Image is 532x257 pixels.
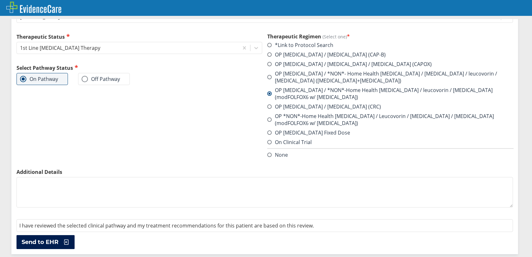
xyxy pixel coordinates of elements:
label: OP [MEDICAL_DATA] / *NON*- Home Health [MEDICAL_DATA] / [MEDICAL_DATA] / leucovorin / [MEDICAL_DA... [267,70,513,84]
label: On Pathway [20,76,58,82]
label: Off Pathway [82,76,120,82]
img: EvidenceCare [6,2,61,13]
label: OP [MEDICAL_DATA] / [MEDICAL_DATA] / [MEDICAL_DATA] (CAPOX) [267,61,432,68]
label: On Clinical Trial [267,139,312,146]
label: OP [MEDICAL_DATA] / [MEDICAL_DATA] (CAP-B) [267,51,386,58]
h2: Select Pathway Status [17,64,262,71]
label: None [267,151,288,158]
span: I have reviewed the selected clinical pathway and my treatment recommendations for this patient a... [19,222,314,229]
label: *Link to Protocol Search [267,42,333,49]
label: OP [MEDICAL_DATA] Fixed Dose [267,129,350,136]
span: (Select one) [323,34,347,40]
label: Additional Details [17,168,513,175]
button: Send to EHR [17,235,75,249]
div: 1st Line [MEDICAL_DATA] Therapy [20,44,100,51]
label: OP *NON*-Home Health [MEDICAL_DATA] / Leucovorin / [MEDICAL_DATA] / [MEDICAL_DATA] (modFOLFOX6 w/... [267,113,513,127]
h3: Therapeutic Regimen [267,33,513,40]
label: OP [MEDICAL_DATA] / [MEDICAL_DATA] (CRC) [267,103,381,110]
label: Therapeutic Status [17,33,262,40]
label: OP [MEDICAL_DATA] / *NON*-Home Health [MEDICAL_DATA] / leucovorin / [MEDICAL_DATA] (modFOLFOX6 w/... [267,87,513,101]
span: Send to EHR [22,238,58,246]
